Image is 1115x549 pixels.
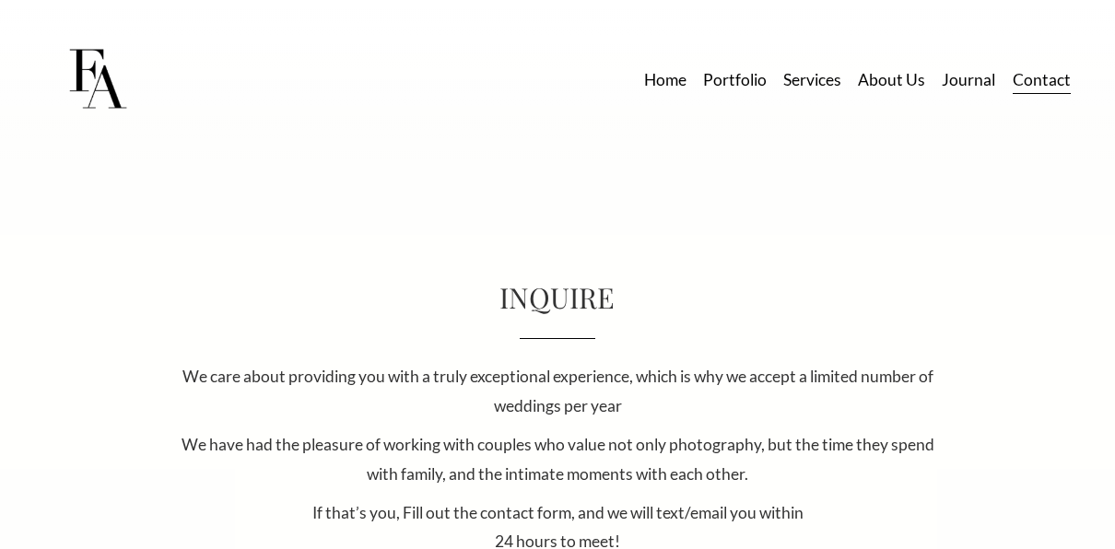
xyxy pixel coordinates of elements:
[942,64,995,96] a: Journal
[703,64,767,96] a: Portfolio
[433,274,682,321] h1: INQUIRE
[174,430,941,488] p: We have had the pleasure of working with couples who value not only photography, but the time the...
[783,64,841,96] a: Services
[174,362,941,420] p: We care about providing you with a truly exceptional experience, which is why we accept a limited...
[44,27,150,133] img: Frost Artistry
[644,64,687,96] a: Home
[858,64,925,96] a: About Us
[1013,64,1071,96] a: Contact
